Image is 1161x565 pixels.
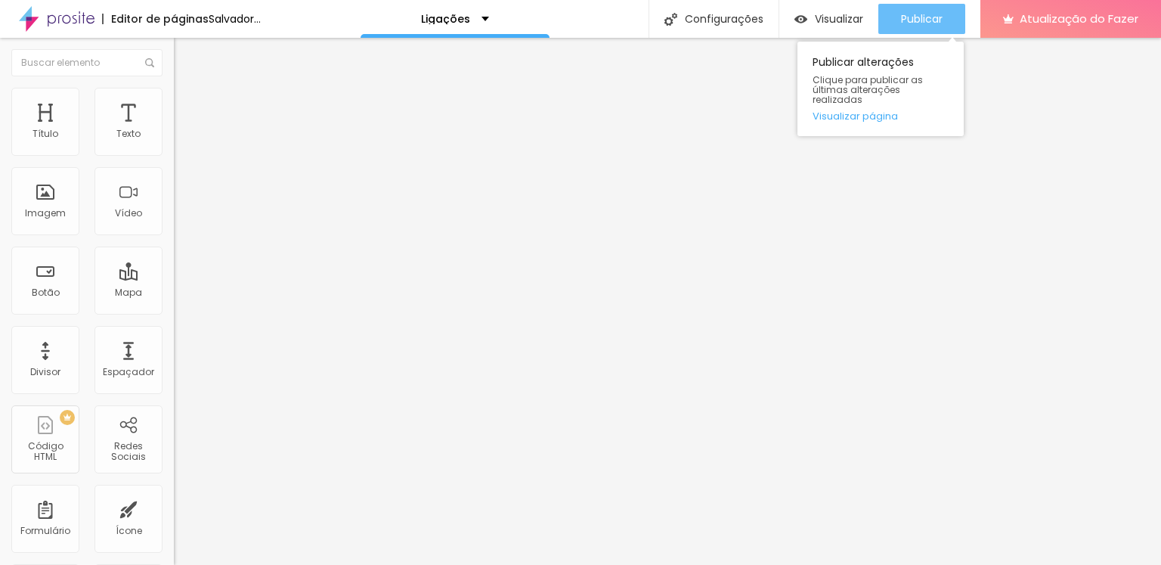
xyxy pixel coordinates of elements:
a: Visualizar página [813,111,949,121]
font: Divisor [30,365,60,378]
font: Clique para publicar as últimas alterações realizadas [813,73,923,106]
font: Visualizar [815,11,863,26]
font: Mapa [115,286,142,299]
font: Ligações [421,11,470,26]
button: Visualizar [779,4,878,34]
img: view-1.svg [794,13,807,26]
font: Texto [116,127,141,140]
iframe: Editor [174,38,1161,565]
button: Publicar [878,4,965,34]
img: Ícone [145,58,154,67]
font: Vídeo [115,206,142,219]
img: Ícone [664,13,677,26]
font: Imagem [25,206,66,219]
font: Redes Sociais [111,439,146,463]
font: Código HTML [28,439,63,463]
font: Publicar [901,11,943,26]
font: Formulário [20,524,70,537]
font: Publicar alterações [813,54,914,70]
font: Título [33,127,58,140]
font: Salvador... [209,11,261,26]
font: Ícone [116,524,142,537]
font: Botão [32,286,60,299]
font: Editor de páginas [111,11,209,26]
font: Configurações [685,11,763,26]
font: Atualização do Fazer [1020,11,1138,26]
font: Espaçador [103,365,154,378]
font: Visualizar página [813,109,898,123]
input: Buscar elemento [11,49,163,76]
